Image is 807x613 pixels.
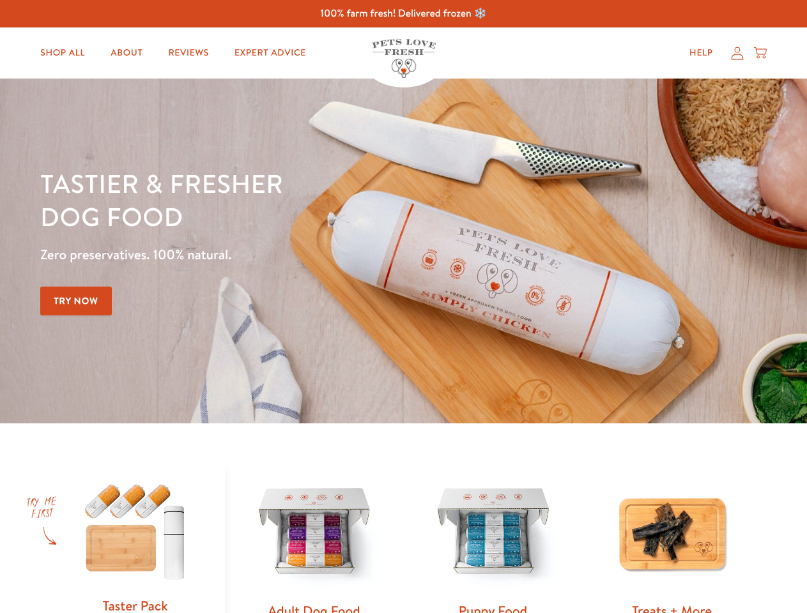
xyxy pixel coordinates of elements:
h1: Tastier & fresher dog food [40,167,525,233]
p: Zero preservatives. 100% natural. [40,243,525,266]
img: Pets Love Fresh [372,39,436,78]
a: Reviews [158,40,219,66]
a: Expert Advice [224,40,316,66]
a: Help [679,40,723,66]
a: About [100,40,153,66]
a: Shop All [30,40,95,66]
a: Try Now [40,287,112,315]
